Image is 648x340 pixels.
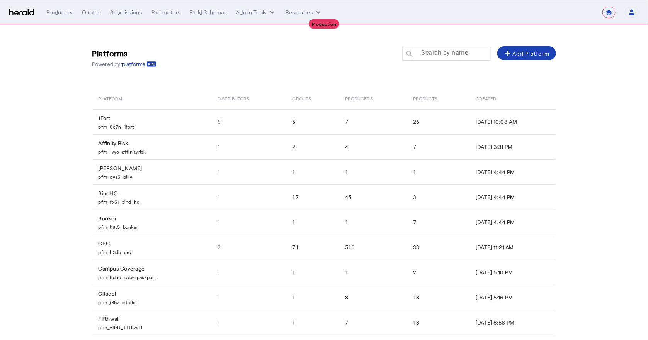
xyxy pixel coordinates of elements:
[407,210,469,235] td: 7
[9,9,34,16] img: Herald Logo
[469,260,556,285] td: [DATE] 5:10 PM
[309,19,340,29] div: Production
[211,235,286,260] td: 2
[402,50,415,59] mat-icon: search
[236,8,276,16] button: internal dropdown menu
[99,323,209,330] p: pfm_v94t_fifthwall
[286,285,339,310] td: 1
[469,235,556,260] td: [DATE] 11:21 AM
[211,310,286,335] td: 1
[339,285,407,310] td: 3
[286,88,339,109] th: Groups
[99,298,209,305] p: pfm_j8lw_citadel
[469,134,556,159] td: [DATE] 3:31 PM
[92,210,212,235] td: Bunker
[339,109,407,134] td: 7
[211,109,286,134] td: 5
[339,310,407,335] td: 7
[469,285,556,310] td: [DATE] 5:16 PM
[99,147,209,155] p: pfm_1vyo_affinityrisk
[497,46,556,60] button: Add Platform
[339,235,407,260] td: 516
[92,60,156,68] p: Powered by
[92,134,212,159] td: Affinity Risk
[211,285,286,310] td: 1
[469,109,556,134] td: [DATE] 10:08 AM
[92,285,212,310] td: Citadel
[92,310,212,335] td: Fifthwall
[286,159,339,184] td: 1
[92,260,212,285] td: Campus Coverage
[407,310,469,335] td: 13
[469,88,556,109] th: Created
[503,49,513,58] mat-icon: add
[92,88,212,109] th: Platform
[211,134,286,159] td: 1
[286,109,339,134] td: 5
[286,210,339,235] td: 1
[286,260,339,285] td: 1
[469,210,556,235] td: [DATE] 4:44 PM
[339,184,407,210] td: 45
[407,260,469,285] td: 2
[286,310,339,335] td: 1
[407,109,469,134] td: 26
[421,49,468,57] mat-label: Search by name
[211,210,286,235] td: 1
[99,122,209,130] p: pfm_8e7n_1fort
[211,159,286,184] td: 1
[211,88,286,109] th: Distributors
[211,260,286,285] td: 1
[407,88,469,109] th: Products
[211,184,286,210] td: 1
[92,48,156,59] h3: Platforms
[286,184,339,210] td: 17
[339,88,407,109] th: Producers
[503,49,550,58] div: Add Platform
[469,159,556,184] td: [DATE] 4:44 PM
[121,60,156,68] a: /platforms
[92,184,212,210] td: BindHQ
[151,8,181,16] div: Parameters
[469,184,556,210] td: [DATE] 4:44 PM
[407,134,469,159] td: 7
[99,197,209,205] p: pfm_fx51_bind_hq
[286,134,339,159] td: 2
[92,109,212,134] td: 1Fort
[46,8,73,16] div: Producers
[82,8,101,16] div: Quotes
[99,272,209,280] p: pfm_8dh6_cyberpassport
[407,159,469,184] td: 1
[407,184,469,210] td: 3
[110,8,142,16] div: Submissions
[99,222,209,230] p: pfm_k8t5_bunker
[286,235,339,260] td: 71
[99,247,209,255] p: pfm_h3db_crc
[407,235,469,260] td: 33
[407,285,469,310] td: 13
[92,159,212,184] td: [PERSON_NAME]
[339,260,407,285] td: 1
[92,235,212,260] td: CRC
[339,159,407,184] td: 1
[339,210,407,235] td: 1
[99,172,209,180] p: pfm_oys5_billy
[469,310,556,335] td: [DATE] 8:56 PM
[190,8,227,16] div: Field Schemas
[286,8,322,16] button: Resources dropdown menu
[339,134,407,159] td: 4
